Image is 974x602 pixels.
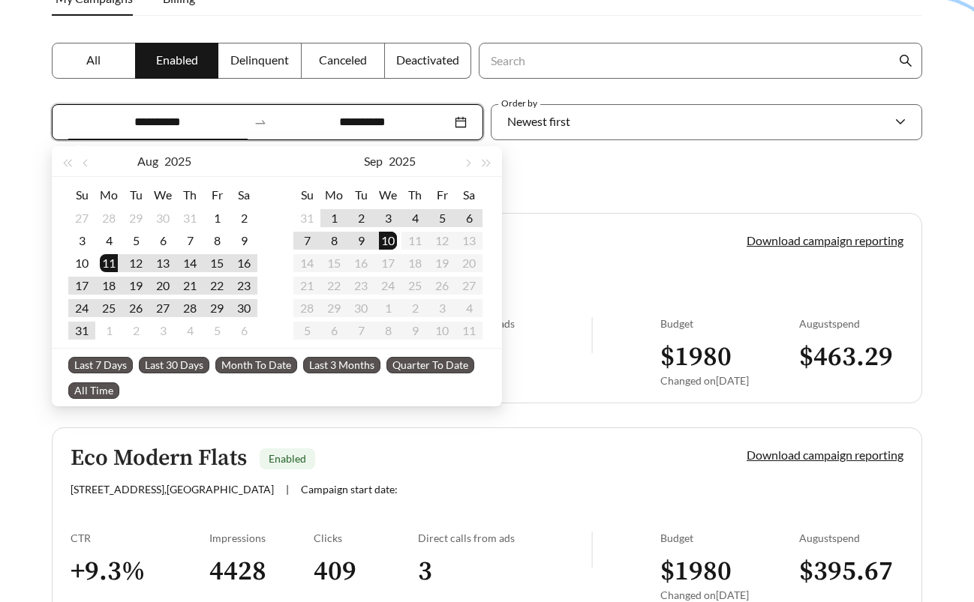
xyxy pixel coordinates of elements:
div: 1 [208,209,226,227]
th: We [149,183,176,207]
th: Fr [203,183,230,207]
td: 2025-09-02 [347,207,374,229]
a: Download campaign reporting [747,448,903,462]
div: 30 [235,299,253,317]
h3: $ 395.67 [799,555,903,589]
td: 2025-08-13 [149,252,176,274]
td: 2025-08-08 [203,229,230,252]
div: 16 [235,254,253,272]
td: 2025-07-28 [95,207,122,229]
div: 6 [154,232,172,250]
h3: $ 463.29 [799,340,903,374]
div: 4 [181,322,199,340]
td: 2025-09-05 [203,319,230,342]
th: Su [68,183,95,207]
h3: 409 [314,555,418,589]
span: to [254,115,267,129]
th: Th [401,183,428,207]
td: 2025-08-01 [203,207,230,229]
span: Enabled [269,452,306,465]
span: search [899,54,912,67]
div: 8 [208,232,226,250]
td: 2025-07-29 [122,207,149,229]
td: 2025-09-08 [320,229,347,252]
img: line [591,317,593,353]
td: 2025-09-06 [230,319,257,342]
th: Mo [320,183,347,207]
td: 2025-09-05 [428,207,455,229]
h3: + 9.3 % [71,555,209,589]
div: 3 [73,232,91,250]
img: line [591,532,593,568]
span: Newest first [507,114,570,128]
td: 2025-08-09 [230,229,257,252]
div: 3 [379,209,397,227]
div: 18 [100,277,118,295]
div: 4 [406,209,424,227]
td: 2025-09-09 [347,229,374,252]
td: 2025-08-23 [230,274,257,297]
div: 8 [325,232,343,250]
div: Direct calls from ads [418,317,591,330]
td: 2025-09-06 [455,207,482,229]
div: Impressions [209,532,314,544]
h3: 4428 [209,555,314,589]
td: 2025-08-06 [149,229,176,252]
button: Sep [364,146,383,176]
span: [STREET_ADDRESS] , [GEOGRAPHIC_DATA] [71,483,274,496]
div: 2 [352,209,370,227]
td: 2025-08-02 [230,207,257,229]
td: 2025-08-15 [203,252,230,274]
div: 29 [208,299,226,317]
span: All [86,52,101,67]
div: 29 [127,209,145,227]
td: 2025-08-21 [176,274,203,297]
div: 31 [298,209,316,227]
div: 6 [235,322,253,340]
div: 5 [127,232,145,250]
td: 2025-09-04 [401,207,428,229]
div: 30 [154,209,172,227]
div: 28 [100,209,118,227]
div: 12 [127,254,145,272]
span: Campaign start date: [301,483,398,496]
div: Changed on [DATE] [660,374,799,387]
td: 2025-08-10 [68,252,95,274]
div: 26 [127,299,145,317]
div: 31 [181,209,199,227]
div: 24 [73,299,91,317]
div: 21 [181,277,199,295]
th: Tu [347,183,374,207]
td: 2025-08-07 [176,229,203,252]
span: Delinquent [230,52,289,67]
td: 2025-08-19 [122,274,149,297]
td: 2025-08-29 [203,297,230,319]
div: 5 [208,322,226,340]
div: 28 [181,299,199,317]
th: Th [176,183,203,207]
div: 15 [208,254,226,272]
span: swap-right [254,115,267,129]
td: 2025-08-16 [230,252,257,274]
button: 2025 [389,146,416,176]
td: 2025-09-07 [293,229,320,252]
div: 2 [235,209,253,227]
span: Last 3 Months [303,357,380,373]
div: 3 [154,322,172,340]
td: 2025-08-05 [122,229,149,252]
td: 2025-08-18 [95,274,122,297]
td: 2025-08-30 [230,297,257,319]
div: 11 [100,254,118,272]
div: 7 [181,232,199,250]
td: 2025-09-01 [95,319,122,342]
td: 2025-08-20 [149,274,176,297]
td: 2025-08-26 [122,297,149,319]
div: August spend [799,532,903,544]
td: 2025-08-12 [122,252,149,274]
td: 2025-08-11 [95,252,122,274]
h3: $ 1980 [660,555,799,589]
div: 9 [235,232,253,250]
span: Canceled [319,52,367,67]
h3: $ 1980 [660,340,799,374]
div: 1 [100,322,118,340]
